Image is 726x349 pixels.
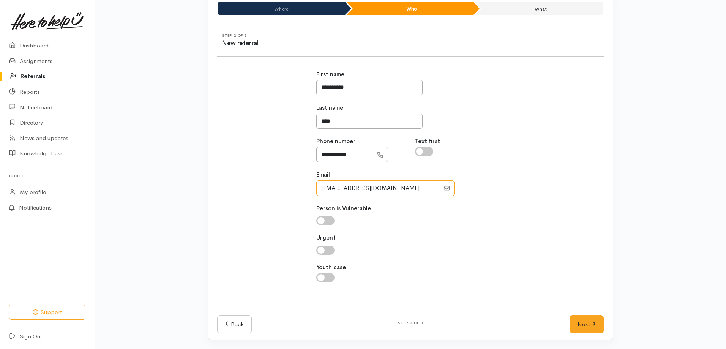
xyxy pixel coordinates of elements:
h3: New referral [222,40,410,47]
li: Where [218,2,345,15]
h6: Step 2 of 3 [261,321,560,325]
h6: Step 2 of 3 [222,33,410,38]
label: Phone number [316,137,355,146]
label: Urgent [316,234,336,242]
a: Back [217,315,252,334]
button: Support [9,305,85,320]
label: First name [316,70,344,79]
label: Email [316,171,330,179]
li: Who [346,2,473,15]
label: Person is Vulnerable [316,204,371,213]
h6: Profile [9,171,85,181]
li: What [475,2,603,15]
a: Next [570,315,604,334]
label: Youth case [316,263,346,272]
label: Text first [415,137,440,146]
label: Last name [316,104,343,112]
